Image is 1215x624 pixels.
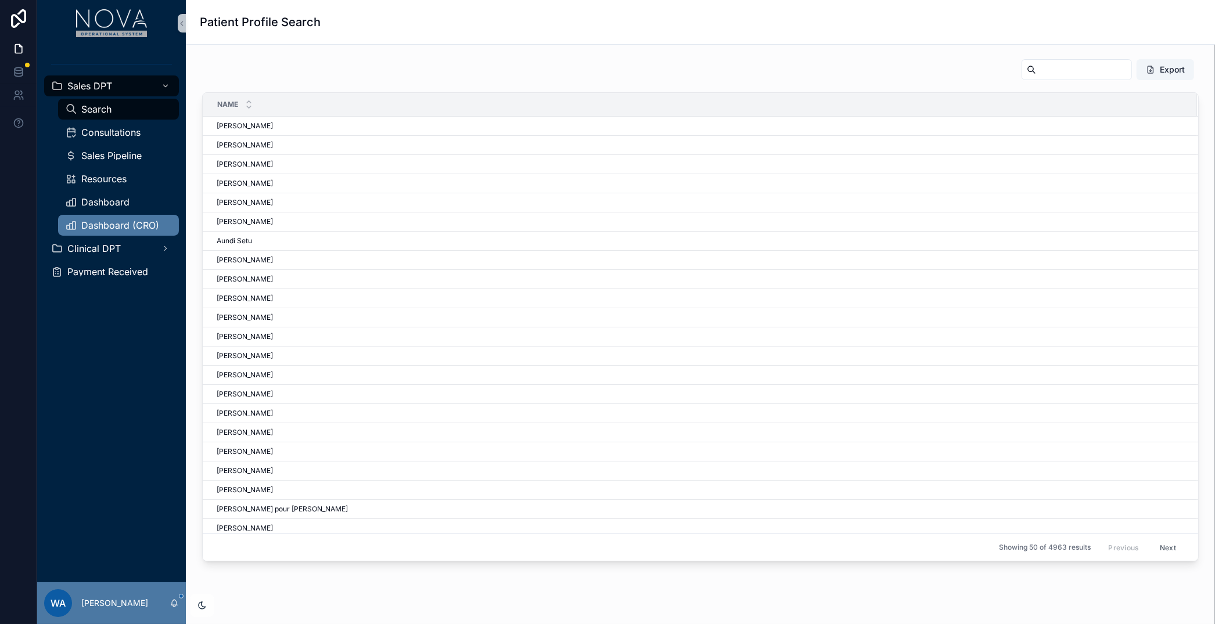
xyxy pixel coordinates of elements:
a: Sales Pipeline [58,145,179,166]
span: Dashboard [81,197,130,207]
a: [PERSON_NAME] [217,409,1183,418]
a: Search [58,99,179,120]
a: [PERSON_NAME] [217,294,1183,303]
a: [PERSON_NAME] [217,332,1183,341]
a: [PERSON_NAME] [217,524,1183,533]
a: [PERSON_NAME] [217,198,1183,207]
a: [PERSON_NAME] [217,217,1183,226]
span: [PERSON_NAME] [217,389,273,399]
a: Consultations [58,122,179,143]
span: Consultations [81,128,141,137]
span: [PERSON_NAME] [217,351,273,360]
span: Sales Pipeline [81,151,142,160]
div: scrollable content [37,46,186,297]
h1: Patient Profile Search [200,14,321,30]
a: [PERSON_NAME] [217,389,1183,399]
a: [PERSON_NAME] [217,447,1183,456]
span: [PERSON_NAME] [217,332,273,341]
button: Next [1152,538,1184,556]
a: [PERSON_NAME] [217,179,1183,188]
span: [PERSON_NAME] [217,140,273,150]
span: Dashboard (CRO) [81,221,159,230]
img: App logo [76,9,148,37]
a: [PERSON_NAME] [217,485,1183,495]
a: Clinical DPT [44,238,179,259]
a: [PERSON_NAME] [217,140,1183,150]
span: [PERSON_NAME] [217,255,273,265]
span: [PERSON_NAME] [217,179,273,188]
p: [PERSON_NAME] [81,597,148,609]
span: Resources [81,174,127,183]
span: [PERSON_NAME] [217,466,273,475]
a: [PERSON_NAME] pour [PERSON_NAME] [217,504,1183,514]
span: [PERSON_NAME] [217,524,273,533]
a: [PERSON_NAME] [217,351,1183,360]
span: [PERSON_NAME] [217,160,273,169]
a: Resources [58,168,179,189]
span: Payment Received [67,267,148,276]
a: Dashboard (CRO) [58,215,179,236]
span: [PERSON_NAME] [217,121,273,131]
a: [PERSON_NAME] [217,160,1183,169]
span: [PERSON_NAME] pour [PERSON_NAME] [217,504,348,514]
a: [PERSON_NAME] [217,121,1183,131]
span: [PERSON_NAME] [217,428,273,437]
a: Sales DPT [44,75,179,96]
span: Sales DPT [67,81,112,91]
span: Showing 50 of 4963 results [999,543,1091,552]
a: [PERSON_NAME] [217,466,1183,475]
a: [PERSON_NAME] [217,313,1183,322]
span: Aundi Setu [217,236,252,246]
span: Clinical DPT [67,244,121,253]
span: Search [81,104,112,114]
span: [PERSON_NAME] [217,447,273,456]
span: WA [51,596,66,610]
span: [PERSON_NAME] [217,485,273,495]
span: [PERSON_NAME] [217,313,273,322]
span: [PERSON_NAME] [217,275,273,284]
span: [PERSON_NAME] [217,217,273,226]
button: Export [1137,59,1194,80]
span: Name [217,100,238,109]
span: [PERSON_NAME] [217,294,273,303]
a: [PERSON_NAME] [217,275,1183,284]
span: [PERSON_NAME] [217,198,273,207]
a: [PERSON_NAME] [217,370,1183,380]
a: [PERSON_NAME] [217,428,1183,437]
a: Aundi Setu [217,236,1183,246]
span: [PERSON_NAME] [217,370,273,380]
a: Payment Received [44,261,179,282]
span: [PERSON_NAME] [217,409,273,418]
a: Dashboard [58,192,179,212]
a: [PERSON_NAME] [217,255,1183,265]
